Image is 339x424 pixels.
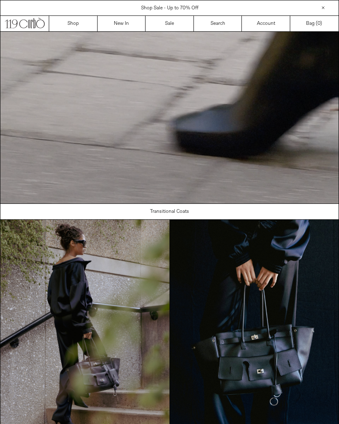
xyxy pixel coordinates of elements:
[0,204,339,219] a: Transitional Coats
[0,32,339,203] video: Your browser does not support the video tag.
[141,5,198,11] a: Shop Sale - Up to 70% Off
[0,199,339,205] a: Your browser does not support the video tag.
[290,16,339,31] a: Bag ()
[146,16,194,31] a: Sale
[242,16,290,31] a: Account
[98,16,146,31] a: New In
[49,16,98,31] a: Shop
[317,20,322,27] span: )
[317,20,320,27] span: 0
[194,16,242,31] a: Search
